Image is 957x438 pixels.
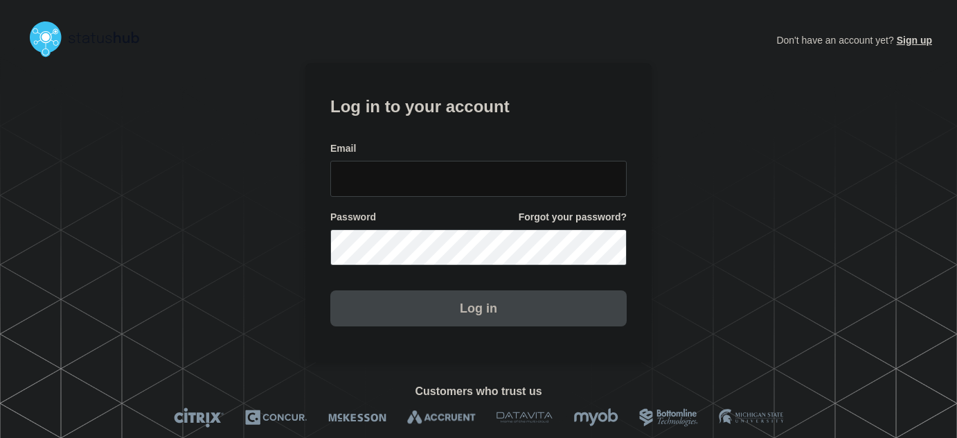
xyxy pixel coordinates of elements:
[25,17,156,61] img: StatusHub logo
[330,229,627,265] input: password input
[245,408,307,428] img: Concur logo
[639,408,698,428] img: Bottomline logo
[328,408,386,428] img: McKesson logo
[519,211,627,224] a: Forgot your password?
[573,408,618,428] img: myob logo
[330,290,627,326] button: Log in
[719,408,783,428] img: MSU logo
[776,24,932,57] p: Don't have an account yet?
[894,35,932,46] a: Sign up
[25,385,932,398] h2: Customers who trust us
[407,408,476,428] img: Accruent logo
[174,408,224,428] img: Citrix logo
[330,161,627,197] input: email input
[330,211,376,224] span: Password
[497,408,553,428] img: DataVita logo
[330,92,627,118] h1: Log in to your account
[330,142,356,155] span: Email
